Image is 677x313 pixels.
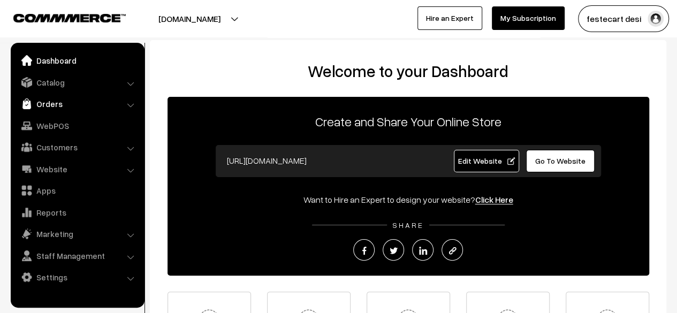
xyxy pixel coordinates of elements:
[458,156,515,165] span: Edit Website
[121,5,258,32] button: [DOMAIN_NAME]
[13,14,126,22] img: COMMMERCE
[475,194,513,205] a: Click Here
[648,11,664,27] img: user
[526,150,595,172] a: Go To Website
[13,51,141,70] a: Dashboard
[578,5,669,32] button: festecart desi
[168,193,649,206] div: Want to Hire an Expert to design your website?
[535,156,585,165] span: Go To Website
[13,246,141,265] a: Staff Management
[13,73,141,92] a: Catalog
[168,112,649,131] p: Create and Share Your Online Store
[13,268,141,287] a: Settings
[13,224,141,243] a: Marketing
[13,116,141,135] a: WebPOS
[161,62,656,81] h2: Welcome to your Dashboard
[454,150,519,172] a: Edit Website
[387,220,429,230] span: SHARE
[13,181,141,200] a: Apps
[13,203,141,222] a: Reports
[13,159,141,179] a: Website
[492,6,565,30] a: My Subscription
[13,94,141,113] a: Orders
[13,11,107,24] a: COMMMERCE
[417,6,482,30] a: Hire an Expert
[13,138,141,157] a: Customers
